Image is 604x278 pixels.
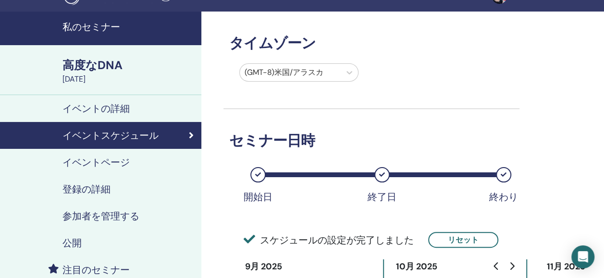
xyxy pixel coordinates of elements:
h4: 参加者を管理する [62,210,139,222]
h4: 私のセミナー [62,21,196,33]
font: スケジュールの設定が完了しました [260,234,414,246]
button: 前月に移動 [489,256,504,276]
div: 11月 2025 [539,259,593,274]
div: インターコムメッセンジャーを開く [571,245,594,268]
h4: 注目のセミナー [62,264,130,276]
h4: 登録の詳細 [62,183,111,195]
h3: タイムゾーン [223,35,519,52]
h4: 公開 [62,237,82,249]
button: 来月へ [504,256,519,276]
div: 高度なDNA [62,57,196,73]
button: リセット [428,232,498,248]
h4: イベントの詳細 [62,103,130,114]
h4: イベントページ [62,157,130,168]
div: 開始日 [234,191,282,203]
div: 終わり [480,191,528,203]
a: 高度なDNA[DATE] [57,57,201,85]
h3: セミナー日時 [223,132,519,149]
div: 終了日 [358,191,406,203]
div: 10月 2025 [388,259,445,274]
div: [DATE] [62,73,196,85]
h4: イベントスケジュール [62,130,159,141]
div: 9月 2025 [237,259,290,274]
